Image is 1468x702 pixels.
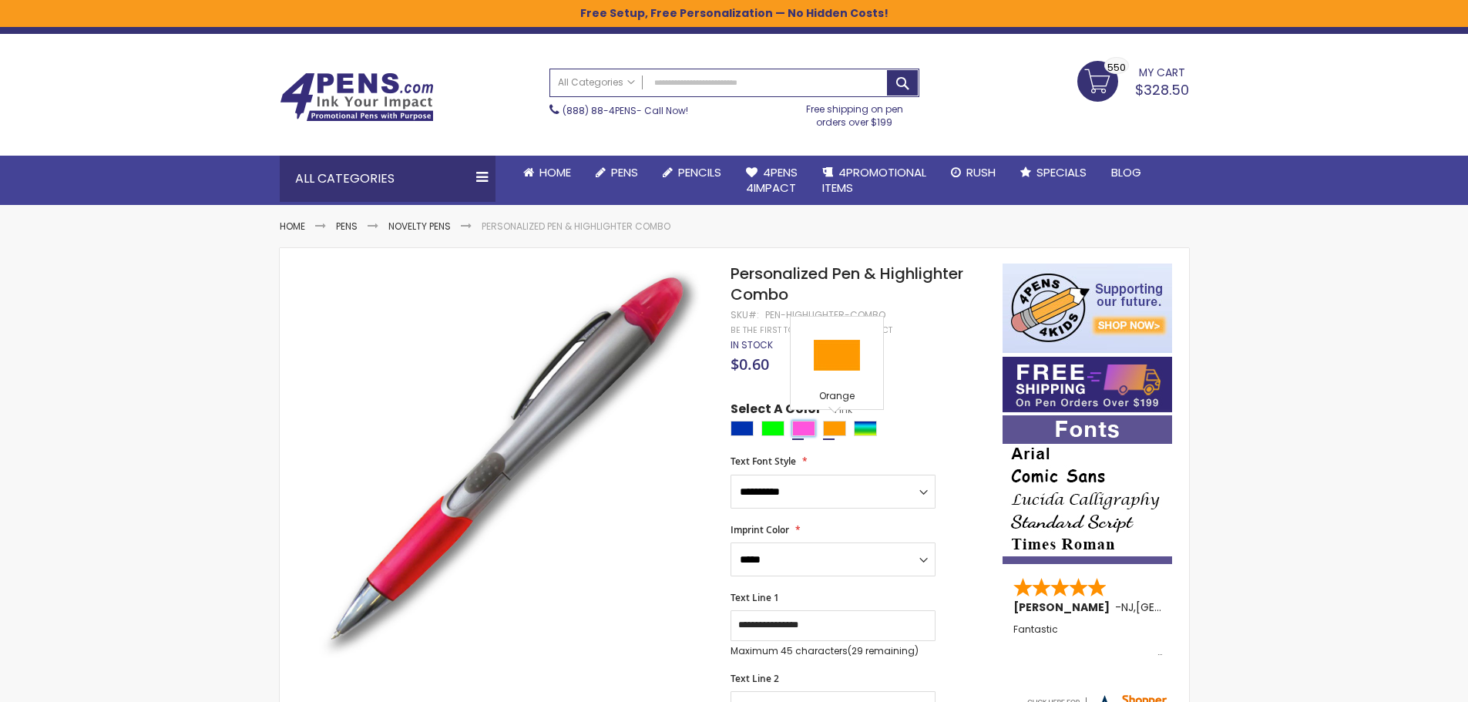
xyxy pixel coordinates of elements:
span: Pink [821,403,852,416]
a: Wishlist [951,18,1003,29]
span: Pencils [678,164,721,180]
div: Blue [731,421,754,436]
a: Rush [939,156,1008,190]
a: Create an Account [1020,18,1122,29]
img: 4pens 4 kids [1003,264,1172,353]
img: 4Pens Custom Pens and Promotional Products [280,72,434,122]
a: Be the first to review this product [731,324,892,336]
span: [PERSON_NAME] [1013,600,1115,615]
span: - Call Now! [563,104,688,117]
span: Text Line 2 [731,672,779,685]
div: Sign In [1137,18,1188,30]
iframe: Google Customer Reviews [1341,660,1468,702]
span: All Categories [558,76,635,89]
a: (888) 88-4PENS [563,104,637,117]
a: 4Pens4impact [734,156,810,206]
a: Blog [1099,156,1154,190]
a: Pens [336,220,358,233]
span: Rush [966,164,996,180]
span: $0.60 [731,354,769,375]
li: Personalized Pen & Highlighter Combo [482,220,670,233]
div: Assorted [854,421,877,436]
span: Home [539,164,571,180]
span: NJ [1121,600,1134,615]
span: Select A Color [731,401,821,422]
span: (29 remaining) [848,644,919,657]
div: Availability [731,339,773,351]
div: Free shipping on pen orders over $199 [790,97,919,128]
div: Orange [794,390,879,405]
span: Text Font Style [731,455,796,468]
span: 4Pens 4impact [746,164,798,196]
span: Pens [611,164,638,180]
div: Fantastic [1013,624,1163,657]
a: Home [511,156,583,190]
a: Novelty Pens [388,220,451,233]
a: Specials [1008,156,1099,190]
img: Free shipping on orders over $199 [1003,357,1172,412]
div: Pink [792,421,815,436]
a: $328.50 550 [1077,61,1189,99]
span: Specials [1036,164,1087,180]
span: 550 [1107,60,1126,75]
span: 4PROMOTIONAL ITEMS [822,164,926,196]
img: font-personalization-examples [1003,415,1172,564]
img: pink-main-pen-highlighter-combo_1.jpg [311,262,710,662]
a: 4PROMOTIONALITEMS [810,156,939,206]
span: [GEOGRAPHIC_DATA] [1136,600,1249,615]
div: Lime Green [761,421,784,436]
span: Personalized Pen & Highlighter Combo [731,263,963,305]
strong: SKU [731,308,759,321]
p: Maximum 45 characters [731,645,936,657]
a: All Categories [550,69,643,95]
div: Orange [823,421,846,436]
a: Home [280,220,305,233]
span: Text Line 1 [731,591,779,604]
span: - , [1115,600,1249,615]
span: Blog [1111,164,1141,180]
a: Pens [583,156,650,190]
div: All Categories [280,156,495,202]
a: Pencils [650,156,734,190]
span: Imprint Color [731,523,789,536]
span: $328.50 [1135,80,1189,99]
div: PEN-HIGHLIGHTER-COMBO [765,309,885,321]
span: In stock [731,338,773,351]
